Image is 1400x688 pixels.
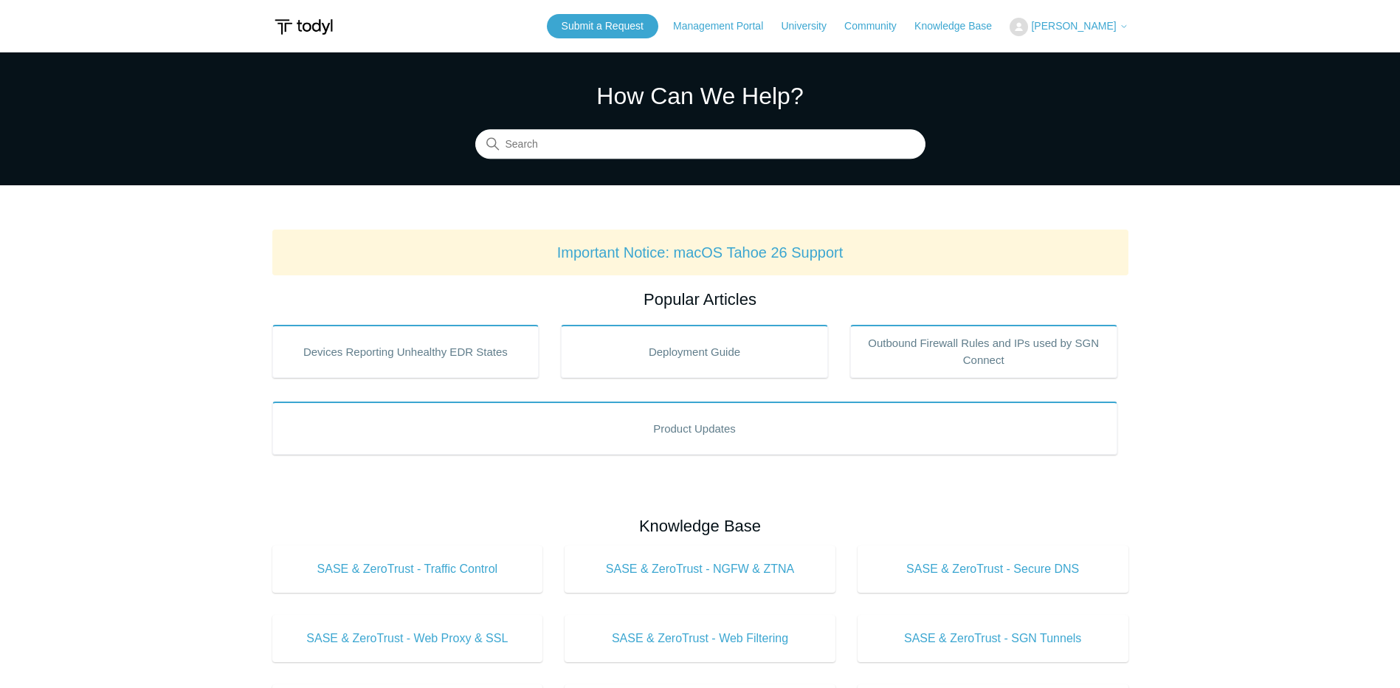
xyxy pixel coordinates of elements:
span: SASE & ZeroTrust - Traffic Control [294,560,521,578]
a: Outbound Firewall Rules and IPs used by SGN Connect [850,325,1117,378]
span: SASE & ZeroTrust - Web Proxy & SSL [294,630,521,647]
button: [PERSON_NAME] [1010,18,1128,36]
span: SASE & ZeroTrust - Web Filtering [587,630,813,647]
h2: Popular Articles [272,287,1128,312]
img: Todyl Support Center Help Center home page [272,13,335,41]
a: Community [844,18,911,34]
a: SASE & ZeroTrust - Web Proxy & SSL [272,615,543,662]
a: SASE & ZeroTrust - Traffic Control [272,546,543,593]
span: [PERSON_NAME] [1031,20,1116,32]
a: Important Notice: macOS Tahoe 26 Support [557,244,844,261]
a: Submit a Request [547,14,658,38]
a: Product Updates [272,402,1117,455]
a: University [781,18,841,34]
a: Knowledge Base [914,18,1007,34]
a: SASE & ZeroTrust - NGFW & ZTNA [565,546,835,593]
a: Devices Reporting Unhealthy EDR States [272,325,539,378]
span: SASE & ZeroTrust - NGFW & ZTNA [587,560,813,578]
a: SASE & ZeroTrust - Secure DNS [858,546,1128,593]
a: SASE & ZeroTrust - Web Filtering [565,615,835,662]
h2: Knowledge Base [272,514,1128,538]
a: SASE & ZeroTrust - SGN Tunnels [858,615,1128,662]
input: Search [475,130,925,159]
a: Deployment Guide [561,325,828,378]
span: SASE & ZeroTrust - SGN Tunnels [880,630,1106,647]
a: Management Portal [673,18,778,34]
span: SASE & ZeroTrust - Secure DNS [880,560,1106,578]
h1: How Can We Help? [475,78,925,114]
